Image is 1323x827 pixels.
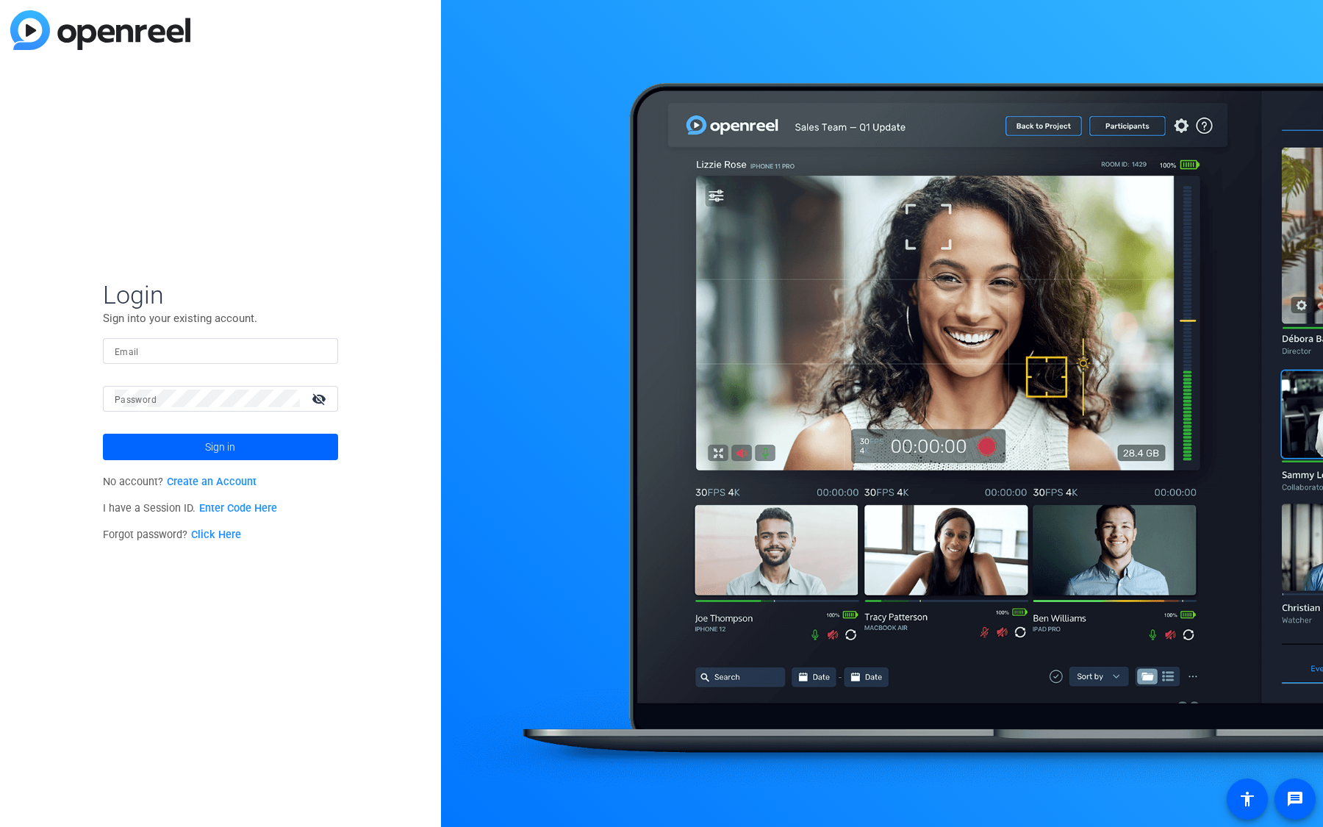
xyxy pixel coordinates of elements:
[1286,790,1304,808] mat-icon: message
[115,347,139,357] mat-label: Email
[115,342,326,359] input: Enter Email Address
[303,388,338,409] mat-icon: visibility_off
[191,529,241,541] a: Click Here
[103,529,241,541] span: Forgot password?
[1238,790,1256,808] mat-icon: accessibility
[103,502,277,515] span: I have a Session ID.
[199,502,277,515] a: Enter Code Here
[115,395,157,405] mat-label: Password
[167,476,257,488] a: Create an Account
[103,310,338,326] p: Sign into your existing account.
[205,429,235,465] span: Sign in
[103,476,257,488] span: No account?
[103,434,338,460] button: Sign in
[10,10,190,50] img: blue-gradient.svg
[103,279,338,310] span: Login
